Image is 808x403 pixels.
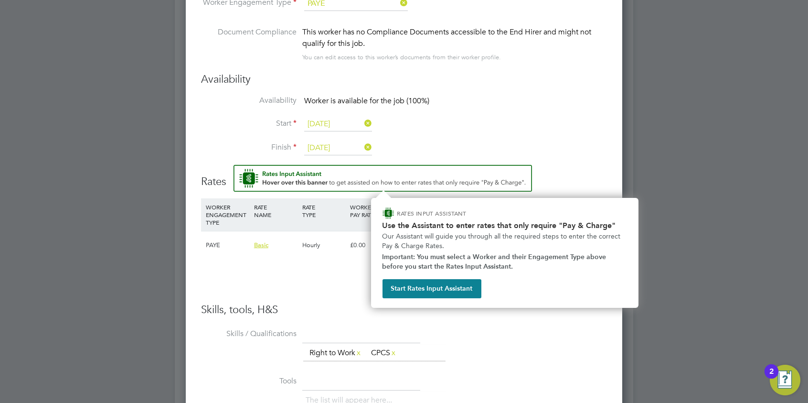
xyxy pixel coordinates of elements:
button: Start Rates Input Assistant [383,279,481,298]
span: Basic [254,241,268,249]
div: This worker has no Compliance Documents accessible to the End Hirer and might not qualify for thi... [302,26,607,49]
a: x [390,347,397,359]
h3: Rates [201,165,607,189]
h3: Skills, tools, H&S [201,303,607,317]
label: Start [201,119,297,129]
p: RATES INPUT ASSISTANT [397,209,517,218]
label: Skills / Qualifications [201,329,297,339]
h3: Availability [201,73,607,87]
div: 2 [769,371,774,384]
div: £0.00 [348,231,396,259]
div: PAYE [203,231,252,259]
div: RATE TYPE [300,198,348,223]
h2: Use the Assistant to enter rates that only require "Pay & Charge" [383,221,627,230]
div: You can edit access to this worker’s documents from their worker profile. [302,52,501,63]
div: How to input Rates that only require Pay & Charge [371,198,638,308]
input: Select one [304,141,372,155]
strong: Important: You must select a Worker and their Engagement Type above before you start the Rates In... [383,253,608,271]
span: Worker is available for the job (100%) [304,96,429,106]
button: Open Resource Center, 2 new notifications [770,365,800,395]
li: Right to Work [306,347,366,359]
div: RATE NAME [252,198,300,223]
li: CPCS [367,347,401,359]
label: Finish [201,142,297,152]
label: Availability [201,96,297,106]
label: Document Compliance [201,26,297,61]
label: Tools [201,376,297,386]
div: WORKER ENGAGEMENT TYPE [203,198,252,231]
input: Select one [304,117,372,131]
div: Hourly [300,231,348,259]
div: WORKER PAY RATE [348,198,396,223]
button: Rate Assistant [234,165,532,192]
a: x [355,347,362,359]
p: Our Assistant will guide you through all the required steps to enter the correct Pay & Charge Rates. [383,232,627,251]
img: ENGAGE Assistant Icon [383,207,394,219]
